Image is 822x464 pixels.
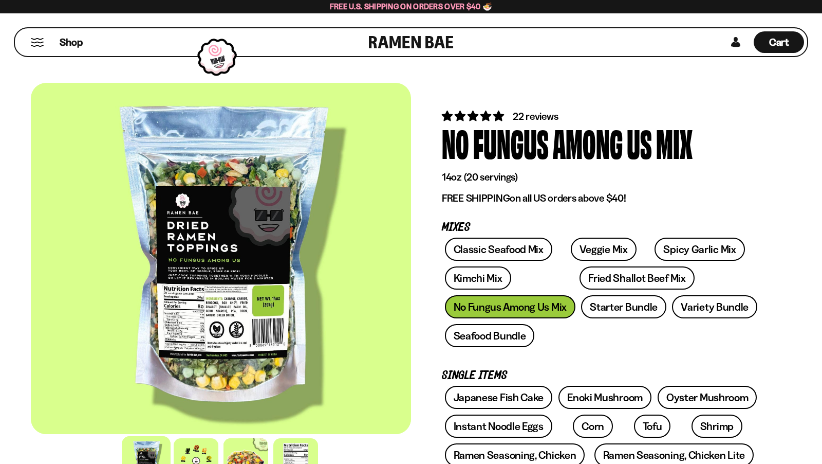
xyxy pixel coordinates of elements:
[445,415,552,438] a: Instant Noodle Eggs
[442,110,506,122] span: 4.82 stars
[60,35,83,49] span: Shop
[442,192,510,204] strong: FREE SHIPPING
[445,266,511,290] a: Kimchi Mix
[558,386,651,409] a: Enoki Mushroom
[60,31,83,53] a: Shop
[573,415,613,438] a: Corn
[30,38,44,47] button: Mobile Menu Trigger
[473,123,549,162] div: Fungus
[553,123,623,162] div: Among
[656,123,693,162] div: Mix
[627,123,652,162] div: Us
[442,371,760,381] p: Single Items
[442,192,760,205] p: on all US orders above $40!
[442,171,760,184] p: 14oz (20 servings)
[445,238,552,261] a: Classic Seafood Mix
[330,2,493,11] span: Free U.S. Shipping on Orders over $40 🍜
[580,266,694,290] a: Fried Shallot Beef Mix
[442,223,760,233] p: Mixes
[445,386,553,409] a: Japanese Fish Cake
[634,415,671,438] a: Tofu
[513,110,558,122] span: 22 reviews
[655,238,744,261] a: Spicy Garlic Mix
[571,238,637,261] a: Veggie Mix
[445,324,535,347] a: Seafood Bundle
[658,386,757,409] a: Oyster Mushroom
[769,36,789,48] span: Cart
[692,415,742,438] a: Shrimp
[442,123,469,162] div: No
[581,295,666,318] a: Starter Bundle
[672,295,757,318] a: Variety Bundle
[754,28,804,56] div: Cart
